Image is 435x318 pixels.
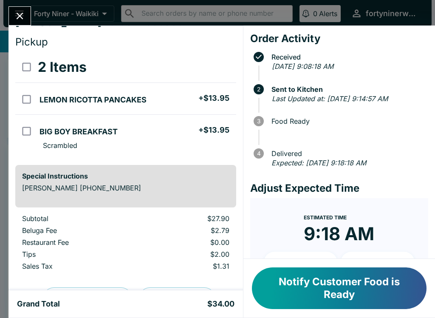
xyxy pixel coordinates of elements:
[40,127,118,137] h5: BIG BOY BREAKFAST
[43,287,132,309] button: Preview Receipt
[250,182,428,195] h4: Adjust Expected Time
[264,252,338,273] button: + 10
[198,125,229,135] h5: + $13.95
[148,262,229,270] p: $1.31
[148,250,229,258] p: $2.00
[148,226,229,235] p: $2.79
[267,85,428,93] span: Sent to Kitchen
[207,299,234,309] h5: $34.00
[15,52,236,158] table: orders table
[15,214,236,274] table: orders table
[341,252,415,273] button: + 20
[252,267,427,309] button: Notify Customer Food is Ready
[257,150,260,157] text: 4
[22,238,134,247] p: Restaurant Fee
[22,214,134,223] p: Subtotal
[271,159,366,167] em: Expected: [DATE] 9:18:18 AM
[272,62,333,71] em: [DATE] 9:08:18 AM
[267,117,428,125] span: Food Ready
[257,86,260,93] text: 2
[257,118,260,125] text: 3
[40,95,147,105] h5: LEMON RICOTTA PANCAKES
[22,262,134,270] p: Sales Tax
[304,223,374,245] time: 9:18 AM
[43,141,77,150] p: Scrambled
[22,184,229,192] p: [PERSON_NAME] [PHONE_NUMBER]
[267,53,428,61] span: Received
[9,7,31,25] button: Close
[148,238,229,247] p: $0.00
[304,214,347,221] span: Estimated Time
[148,214,229,223] p: $27.90
[17,299,60,309] h5: Grand Total
[250,32,428,45] h4: Order Activity
[139,287,215,309] button: Print Receipt
[22,250,134,258] p: Tips
[22,172,229,180] h6: Special Instructions
[22,226,134,235] p: Beluga Fee
[15,36,48,48] span: Pickup
[198,93,229,103] h5: + $13.95
[272,94,388,103] em: Last Updated at: [DATE] 9:14:57 AM
[267,150,428,157] span: Delivered
[38,59,87,76] h3: 2 Items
